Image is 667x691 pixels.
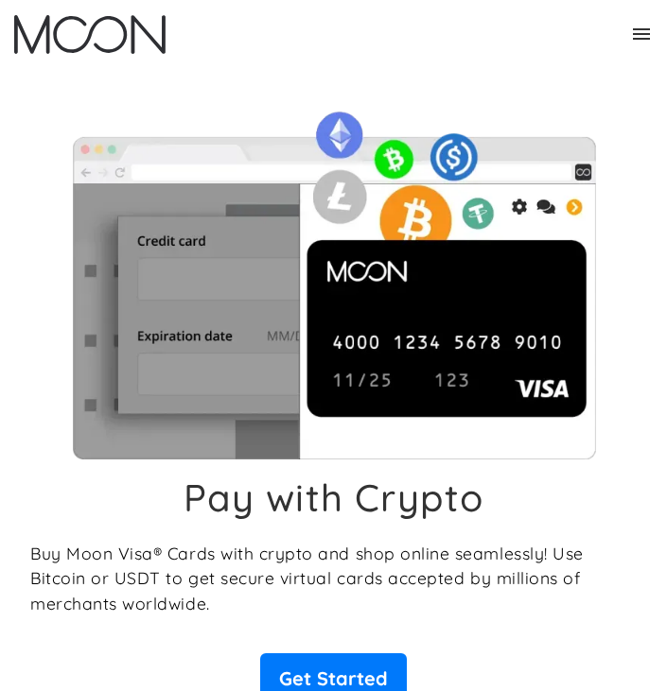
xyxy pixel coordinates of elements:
[184,475,484,520] h1: Pay with Crypto
[30,541,637,615] p: Buy Moon Visa® Cards with crypto and shop online seamlessly! Use Bitcoin or USDT to get secure vi...
[30,99,637,459] img: Moon Cards let you spend your crypto anywhere Visa is accepted.
[14,15,166,54] img: Moon Logo
[14,15,166,54] a: home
